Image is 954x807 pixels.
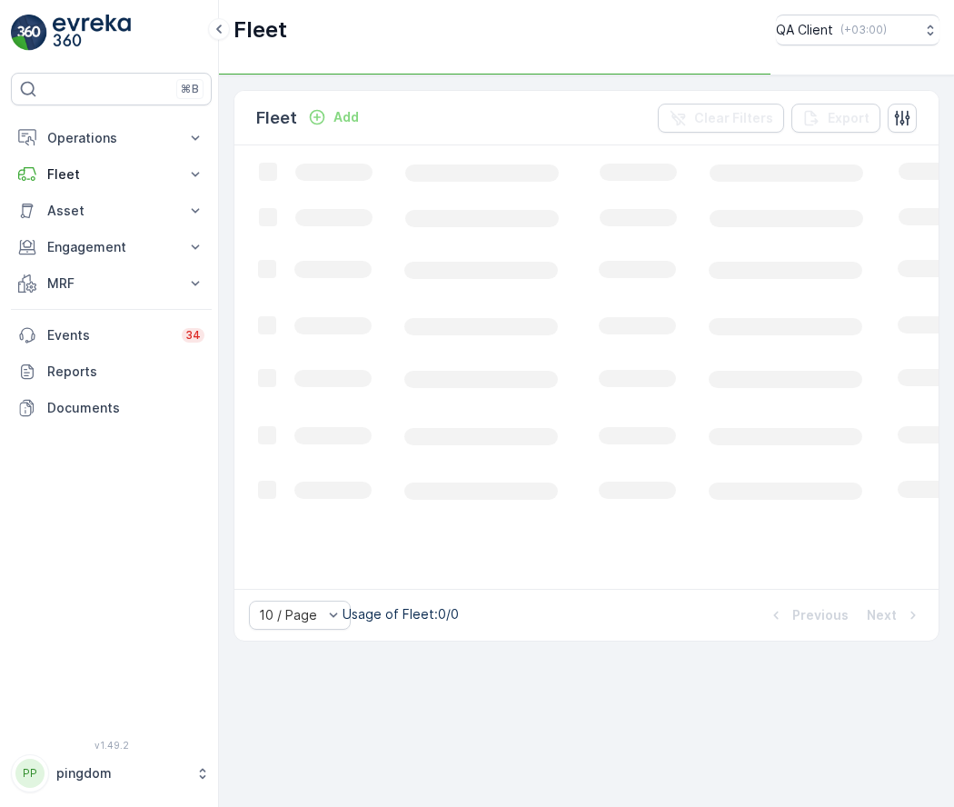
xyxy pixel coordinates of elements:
[53,15,131,51] img: logo_light-DOdMpM7g.png
[47,129,175,147] p: Operations
[791,104,880,133] button: Export
[11,754,212,792] button: PPpingdom
[11,229,212,265] button: Engagement
[792,606,849,624] p: Previous
[47,363,204,381] p: Reports
[828,109,870,127] p: Export
[181,82,199,96] p: ⌘B
[256,105,297,131] p: Fleet
[234,15,287,45] p: Fleet
[47,202,175,220] p: Asset
[658,104,784,133] button: Clear Filters
[776,21,833,39] p: QA Client
[11,265,212,302] button: MRF
[11,156,212,193] button: Fleet
[865,604,924,626] button: Next
[301,106,366,128] button: Add
[11,193,212,229] button: Asset
[694,109,773,127] p: Clear Filters
[47,326,171,344] p: Events
[47,165,175,184] p: Fleet
[765,604,850,626] button: Previous
[15,759,45,788] div: PP
[47,274,175,293] p: MRF
[185,328,201,343] p: 34
[11,740,212,751] span: v 1.49.2
[840,23,887,37] p: ( +03:00 )
[47,238,175,256] p: Engagement
[343,605,459,623] p: Usage of Fleet : 0/0
[11,317,212,354] a: Events34
[11,15,47,51] img: logo
[56,764,186,782] p: pingdom
[11,120,212,156] button: Operations
[867,606,897,624] p: Next
[333,108,359,126] p: Add
[776,15,939,45] button: QA Client(+03:00)
[47,399,204,417] p: Documents
[11,354,212,390] a: Reports
[11,390,212,426] a: Documents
